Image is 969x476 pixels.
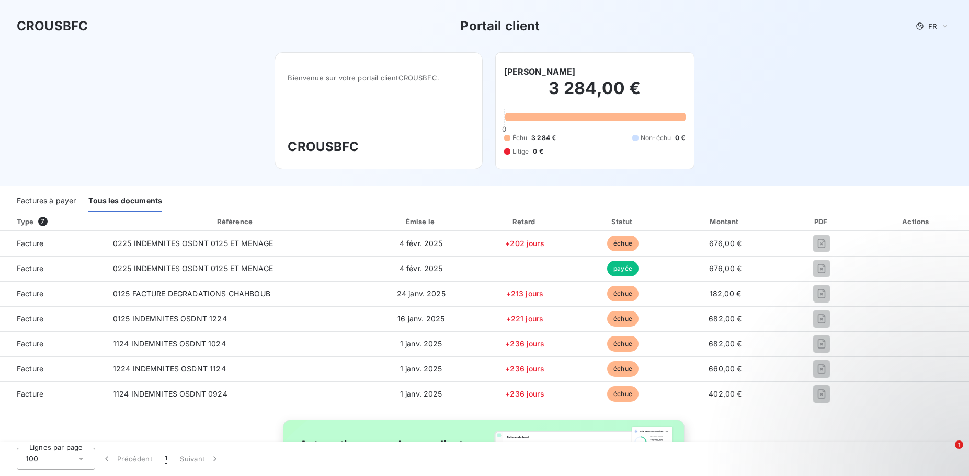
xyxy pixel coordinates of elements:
[781,216,862,227] div: PDF
[400,364,442,373] span: 1 janv. 2025
[113,314,227,323] span: 0125 INDEMNITES OSDNT 1224
[165,454,167,464] span: 1
[505,239,544,248] span: +202 jours
[928,22,937,30] span: FR
[709,364,742,373] span: 660,00 €
[8,238,96,249] span: Facture
[26,454,38,464] span: 100
[88,190,162,212] div: Tous les documents
[460,17,540,36] h3: Portail client
[288,137,469,156] h3: CROUSBFC
[674,216,777,227] div: Montant
[512,133,528,143] span: Échu
[8,314,96,324] span: Facture
[607,311,639,327] span: échue
[113,264,273,273] span: 0225 INDEMNITES OSDNT 0125 ET MENAGE
[607,261,639,276] span: payée
[113,289,270,298] span: 0125 FACTURE DEGRADATIONS CHAHBOUB
[576,216,669,227] div: Statut
[8,364,96,374] span: Facture
[709,339,742,348] span: 682,00 €
[933,440,959,466] iframe: Intercom live chat
[397,314,444,323] span: 16 janv. 2025
[710,289,741,298] span: 182,00 €
[675,133,685,143] span: 0 €
[400,389,442,398] span: 1 janv. 2025
[505,364,544,373] span: +236 jours
[955,440,963,449] span: 1
[504,65,576,78] h6: [PERSON_NAME]
[607,361,639,377] span: échue
[400,339,442,348] span: 1 janv. 2025
[709,389,742,398] span: 402,00 €
[505,339,544,348] span: +236 jours
[8,288,96,299] span: Facture
[506,289,544,298] span: +213 jours
[217,217,253,226] div: Référence
[641,133,671,143] span: Non-échu
[477,216,573,227] div: Retard
[607,386,639,402] span: échue
[8,389,96,399] span: Facture
[400,264,443,273] span: 4 févr. 2025
[17,17,88,36] h3: CROUSBFC
[17,190,76,212] div: Factures à payer
[607,336,639,352] span: échue
[113,364,226,373] span: 1224 INDEMNITES OSDNT 1124
[369,216,473,227] div: Émise le
[113,339,226,348] span: 1124 INDEMNITES OSDNT 1024
[709,264,742,273] span: 676,00 €
[505,389,544,398] span: +236 jours
[504,78,686,109] h2: 3 284,00 €
[506,314,544,323] span: +221 jours
[10,216,102,227] div: Type
[709,314,742,323] span: 682,00 €
[531,133,556,143] span: 3 284 €
[8,339,96,349] span: Facture
[502,125,506,133] span: 0
[158,448,174,470] button: 1
[397,289,446,298] span: 24 janv. 2025
[8,263,96,274] span: Facture
[288,74,469,82] span: Bienvenue sur votre portail client CROUSBFC .
[607,236,639,251] span: échue
[607,286,639,301] span: échue
[760,375,969,448] iframe: Intercom notifications message
[533,147,543,156] span: 0 €
[113,389,227,398] span: 1124 INDEMNITES OSDNT 0924
[709,239,742,248] span: 676,00 €
[113,239,273,248] span: 0225 INDEMNITES OSDNT 0125 ET MENAGE
[95,448,158,470] button: Précédent
[512,147,529,156] span: Litige
[174,448,226,470] button: Suivant
[867,216,967,227] div: Actions
[400,239,443,248] span: 4 févr. 2025
[38,217,48,226] span: 7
